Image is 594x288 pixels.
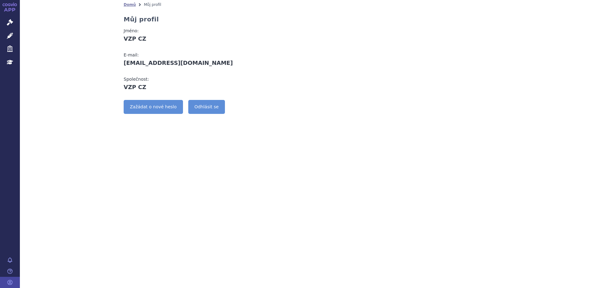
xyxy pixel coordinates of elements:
[124,35,270,42] div: VZP CZ
[124,27,270,34] div: Jméno:
[124,52,270,58] div: E-mail:
[124,60,270,66] div: [EMAIL_ADDRESS][DOMAIN_NAME]
[124,2,136,7] a: Domů
[124,100,183,114] a: Zažádat o nové heslo
[124,16,159,23] h2: Můj profil
[188,100,225,114] a: Odhlásit se
[124,84,270,91] div: VZP CZ
[124,76,270,83] div: Společnost:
